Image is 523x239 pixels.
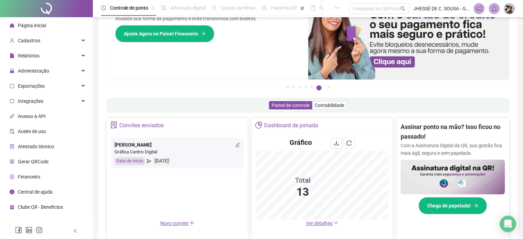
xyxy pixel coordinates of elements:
[500,216,516,232] div: Open Intercom Messenger
[115,15,300,22] p: Atualize sua forma de pagamento e evite transtornos com boletos.
[189,220,195,226] span: plus
[473,203,478,208] span: arrow-right
[262,6,266,10] span: dashboard
[10,23,14,28] span: home
[73,228,78,233] span: left
[271,5,297,11] span: Painel do DP
[310,6,315,10] span: book
[306,220,333,226] span: Ver detalhes
[10,189,14,194] span: info-circle
[151,6,155,10] span: pushpin
[401,160,505,194] img: banner%2F02c71560-61a6-44d4-94b9-c8ab97240462.png
[170,5,206,11] span: Admissão digital
[290,138,312,147] h4: Gráfico
[491,6,497,12] span: bell
[18,98,43,104] span: Integrações
[115,157,145,165] div: Data de início
[201,31,206,36] span: arrow-right
[504,3,514,14] img: 21298
[147,157,151,165] span: send
[119,120,164,131] div: Convites enviados
[418,197,487,214] button: Chega de papelada!
[335,6,339,10] span: ellipsis
[235,142,240,147] span: edit
[10,159,14,164] span: qrcode
[18,113,46,119] span: Acesso à API
[10,99,14,104] span: sync
[298,85,301,89] button: 3
[110,5,148,11] span: Controle de ponto
[400,6,405,11] span: search
[115,149,240,156] div: Gráfica Centro Digital
[300,6,304,10] span: pushpin
[316,85,322,90] button: 6
[153,157,171,165] div: [DATE]
[10,174,14,179] span: dollar
[18,53,40,58] span: Relatórios
[401,142,505,157] p: Com a Assinatura Digital da QR, sua gestão fica mais ágil, segura e sem papelada.
[264,120,318,131] div: Dashboard de jornada
[304,85,307,89] button: 4
[346,140,352,146] span: reload
[285,85,289,89] button: 1
[36,227,43,233] span: instagram
[10,129,14,134] span: audit
[18,204,63,210] span: Clube QR - Beneficios
[10,205,14,209] span: gift
[413,5,469,12] span: JHESSÉ DE C. SOUSA - Gráfica Centro Digital
[18,174,40,180] span: Financeiro
[10,53,14,58] span: file
[427,202,471,209] span: Chega de papelada!
[292,85,295,89] button: 2
[10,84,14,88] span: export
[255,121,262,129] span: pie-chart
[15,227,22,233] span: facebook
[25,227,32,233] span: linkedin
[18,23,46,28] span: Página inicial
[18,68,49,74] span: Administração
[272,102,309,108] span: Painel de controle
[10,68,14,73] span: lock
[334,220,338,225] span: down
[18,159,48,164] span: Gerar QRCode
[115,25,214,42] button: Ajuste Agora no Painel Financeiro
[221,5,255,11] span: Gestão de férias
[18,38,40,43] span: Cadastros
[10,38,14,43] span: user-add
[115,141,240,149] div: [PERSON_NAME]
[334,140,339,146] span: download
[18,129,46,134] span: Aceite de uso
[327,85,331,89] button: 7
[310,85,314,89] button: 5
[124,30,198,37] span: Ajuste Agora no Painel Financeiro
[476,6,482,12] span: notification
[315,102,344,108] span: Contabilidade
[401,122,505,142] h2: Assinar ponto na mão? Isso ficou no passado!
[18,83,45,89] span: Exportações
[101,6,106,10] span: clock-circle
[306,220,338,226] a: Ver detalhes down
[18,189,53,195] span: Central de ajuda
[160,220,195,226] span: Novo convite
[10,144,14,149] span: solution
[18,144,54,149] span: Atestado técnico
[212,6,217,10] span: sun
[110,121,118,129] span: solution
[10,114,14,119] span: api
[319,5,363,11] span: Folha de pagamento
[161,6,166,10] span: file-done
